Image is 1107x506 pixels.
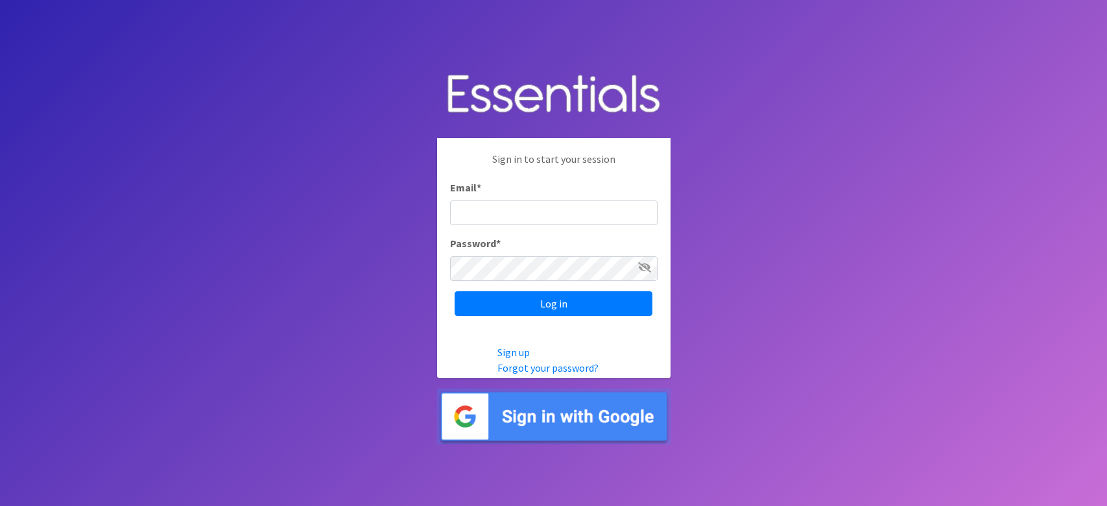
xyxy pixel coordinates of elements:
[497,346,530,359] a: Sign up
[455,291,652,316] input: Log in
[497,361,599,374] a: Forgot your password?
[477,181,481,194] abbr: required
[450,235,501,251] label: Password
[496,237,501,250] abbr: required
[437,389,671,445] img: Sign in with Google
[437,62,671,128] img: Human Essentials
[450,151,658,180] p: Sign in to start your session
[450,180,481,195] label: Email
